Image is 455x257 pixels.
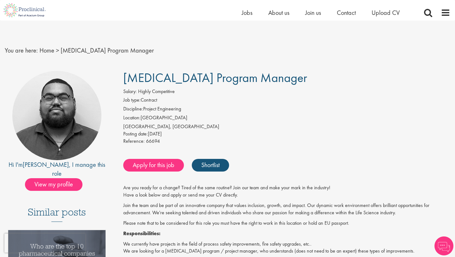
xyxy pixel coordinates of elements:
label: Job type: [123,97,141,104]
a: Apply for this job [123,159,184,172]
span: Highly Competitive [138,88,175,95]
a: [PERSON_NAME] [23,160,69,169]
li: [GEOGRAPHIC_DATA] [123,114,450,123]
a: breadcrumb link [39,46,54,54]
span: Posting date: [123,130,148,137]
li: Contract [123,97,450,105]
label: Discipline: [123,105,143,113]
img: Chatbot [434,236,453,255]
a: Jobs [242,9,252,17]
h3: Similar posts [28,207,86,222]
div: Hi I'm , I manage this role [5,160,109,178]
span: 66694 [146,138,160,144]
a: Contact [337,9,356,17]
span: [MEDICAL_DATA] Program Manager [123,70,307,86]
span: [MEDICAL_DATA] Program Manager [61,46,154,54]
p: We currently have projects in the field of process safety improvements, fire safety upgrades, etc... [123,241,450,255]
a: Upload CV [372,9,400,17]
label: Location: [123,114,141,122]
div: [DATE] [123,130,450,138]
a: Shortlist [192,159,229,172]
a: About us [268,9,289,17]
strong: Responsibilities: [123,230,161,237]
span: You are here: [5,46,38,54]
iframe: reCAPTCHA [4,234,85,253]
p: Please note that to be considered for this role you must have the right to work in this location ... [123,220,450,227]
p: Join the team and be part of an innovative company that values inclusion, growth, and impact. Our... [123,202,450,216]
span: > [56,46,59,54]
p: Are you ready for a change? Tired of the same routine? Join our team and make your mark in the in... [123,184,450,199]
span: View my profile [25,178,82,191]
a: Join us [305,9,321,17]
div: [GEOGRAPHIC_DATA], [GEOGRAPHIC_DATA] [123,123,450,130]
a: View my profile [25,179,89,188]
img: imeage of recruiter Ashley Bennett [12,71,101,160]
label: Reference: [123,138,145,145]
label: Salary: [123,88,137,95]
li: Project Engineering [123,105,450,114]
